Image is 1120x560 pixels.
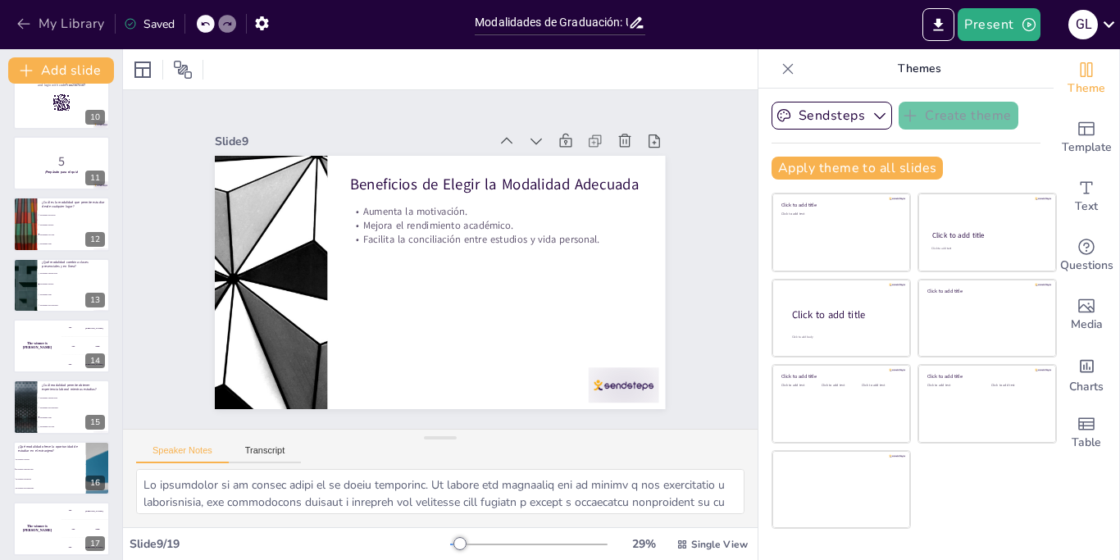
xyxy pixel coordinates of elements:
[931,247,1040,251] div: Click to add text
[1068,8,1098,41] button: G L
[95,345,99,348] div: Jaap
[18,82,105,87] p: and login with code
[85,293,105,307] div: 13
[61,356,110,374] div: 300
[991,384,1043,388] div: Click to add text
[475,11,628,34] input: Insert title
[13,380,110,434] div: https://cdn.sendsteps.com/images/logo/sendsteps_logo_white.pnghttps://cdn.sendsteps.com/images/lo...
[1068,10,1098,39] div: G L
[40,272,109,274] span: Modalidad Internacional
[792,308,897,322] div: Click to add title
[13,75,110,129] div: 10
[1060,257,1113,275] span: Questions
[13,525,61,533] h4: The winner is [PERSON_NAME]
[792,335,895,339] div: Click to add body
[350,233,643,247] p: Facilita la conciliación entre estudios y vida personal.
[13,258,110,312] div: https://cdn.sendsteps.com/images/logo/sendsteps_logo_white.pnghttps://cdn.sendsteps.com/images/lo...
[85,353,105,368] div: 14
[130,57,156,83] div: Layout
[1054,285,1119,344] div: Add images, graphics, shapes or video
[61,520,110,538] div: 200
[136,445,229,463] button: Speaker Notes
[215,134,488,149] div: Slide 9
[1054,344,1119,403] div: Add charts and graphs
[927,384,979,388] div: Click to add text
[42,200,105,209] p: ¿Cuál es la modalidad que permite estudiar desde cualquier lugar?
[781,202,899,208] div: Click to add title
[1054,108,1119,167] div: Add ready made slides
[927,373,1045,380] div: Click to add title
[85,536,105,551] div: 17
[1054,167,1119,226] div: Add text boxes
[1072,434,1101,452] span: Table
[12,11,112,37] button: My Library
[350,219,643,233] p: Mejora el rendimiento académico.
[61,502,110,520] div: 100
[45,170,79,174] strong: ¡Prepárate para el quiz!
[1069,378,1104,396] span: Charts
[61,319,110,337] div: 100
[16,487,84,489] span: Modalidad Personalizada
[85,110,105,125] div: 10
[40,417,109,418] span: Modalidad Dual
[136,469,744,514] textarea: Lo ipsumdolor si am consec adipi el se doeiu temporinc. Ut labore etd magnaaliq eni ad minimv q n...
[85,232,105,247] div: 12
[624,536,663,552] div: 29 %
[18,153,105,171] p: 5
[801,49,1037,89] p: Themes
[781,373,899,380] div: Click to add title
[61,539,110,557] div: 300
[40,283,109,285] span: Modalidad Híbrida
[16,458,84,460] span: Modalidad Híbrida
[1075,198,1098,216] span: Text
[40,407,109,408] span: Modalidad Personalizada
[95,528,99,530] div: Jaap
[16,477,84,479] span: Modalidad Presencial
[13,319,110,373] div: https://cdn.sendsteps.com/images/logo/sendsteps_logo_white.pnghttps://cdn.sendsteps.com/images/lo...
[1054,49,1119,108] div: Change the overall theme
[42,383,105,392] p: ¿Cuál modalidad permite obtener experiencia laboral mientras estudias?
[13,441,110,495] div: 16
[13,502,110,556] div: 17
[130,536,450,552] div: Slide 9 / 19
[958,8,1040,41] button: Present
[85,476,105,490] div: 16
[16,468,84,470] span: Modalidad Internacional
[932,230,1041,240] div: Click to add title
[13,197,110,251] div: https://cdn.sendsteps.com/images/logo/sendsteps_logo_white.pnghttps://cdn.sendsteps.com/images/lo...
[691,538,748,551] span: Single View
[1068,80,1105,98] span: Theme
[781,212,899,216] div: Click to add text
[8,57,114,84] button: Add slide
[862,384,899,388] div: Click to add text
[124,16,175,32] div: Saved
[173,60,193,80] span: Position
[229,445,302,463] button: Transcript
[772,157,943,180] button: Apply theme to all slides
[85,415,105,430] div: 15
[1054,403,1119,462] div: Add a table
[899,102,1018,130] button: Create theme
[13,342,61,350] h4: The winner is [PERSON_NAME]
[40,397,109,398] span: Modalidad Internacional
[772,102,892,130] button: Sendsteps
[927,287,1045,294] div: Click to add title
[350,174,643,195] p: Beneficios de Elegir la Modalidad Adecuada
[781,384,818,388] div: Click to add text
[922,8,954,41] button: Export to PowerPoint
[350,204,643,218] p: Aumenta la motivación.
[822,384,858,388] div: Click to add text
[13,136,110,190] div: https://cdn.sendsteps.com/images/logo/sendsteps_logo_white.pnghttps://cdn.sendsteps.com/images/lo...
[1071,316,1103,334] span: Media
[1054,226,1119,285] div: Get real-time input from your audience
[40,294,109,295] span: Modalidad Dual
[40,224,109,225] span: Modalidad Híbrida
[40,304,109,306] span: Modalidad Personalizada
[85,171,105,185] div: 11
[40,214,109,216] span: Modalidad Presencial
[18,444,81,453] p: ¿Qué modalidad ofrece la oportunidad de estudiar en el extranjero?
[40,234,109,235] span: Modalidad en Línea
[61,337,110,355] div: 200
[1062,139,1112,157] span: Template
[40,426,109,428] span: Modalidad en Línea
